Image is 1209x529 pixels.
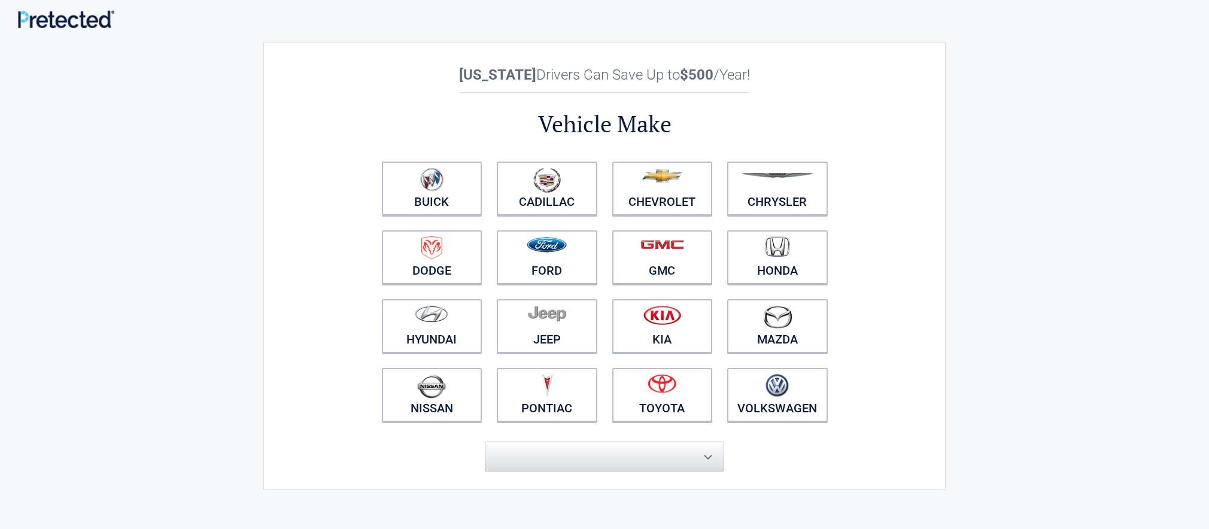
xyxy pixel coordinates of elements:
a: Toyota [612,368,713,422]
img: jeep [528,305,566,322]
img: volkswagen [766,374,789,397]
img: toyota [648,374,676,393]
img: pontiac [541,374,553,397]
a: GMC [612,230,713,284]
h2: Vehicle Make [374,109,835,139]
img: ford [527,237,567,253]
a: Pontiac [497,368,597,422]
a: Honda [727,230,828,284]
a: Nissan [382,368,482,422]
img: chrysler [741,173,814,178]
img: buick [420,168,443,191]
img: cadillac [533,168,561,193]
img: kia [643,305,681,325]
a: Buick [382,162,482,215]
img: chevrolet [642,169,682,183]
a: Kia [612,299,713,353]
a: Dodge [382,230,482,284]
a: Cadillac [497,162,597,215]
b: $500 [680,66,713,83]
a: Volkswagen [727,368,828,422]
a: Chevrolet [612,162,713,215]
a: Chrysler [727,162,828,215]
h2: Drivers Can Save Up to /Year [374,66,835,83]
a: Mazda [727,299,828,353]
a: Ford [497,230,597,284]
a: Jeep [497,299,597,353]
a: Hyundai [382,299,482,353]
img: hyundai [415,305,448,323]
img: gmc [640,239,684,250]
img: nissan [417,374,446,399]
b: [US_STATE] [459,66,536,83]
img: mazda [763,305,792,329]
img: honda [765,236,790,257]
img: dodge [421,236,442,260]
img: Main Logo [18,10,114,28]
